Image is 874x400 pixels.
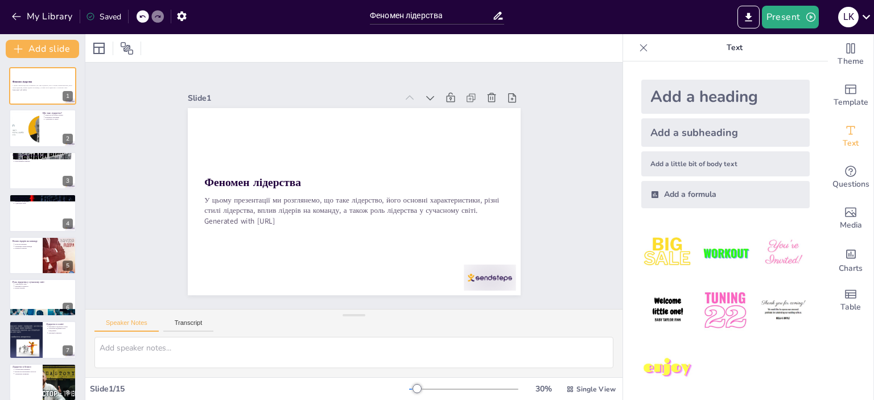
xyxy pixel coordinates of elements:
p: Стратегічний напрямок [15,368,39,370]
button: Speaker Notes [94,319,159,332]
p: Лідерство в бізнесі [13,365,39,368]
span: Theme [838,55,864,68]
div: 4 [63,218,73,229]
div: 6 [63,303,73,313]
img: 3.jpeg [757,226,810,279]
p: Впевненість у собі [15,158,73,160]
div: L K [838,7,859,27]
div: https://cdn.sendsteps.com/images/logo/sendsteps_logo_white.pnghttps://cdn.sendsteps.com/images/lo... [9,279,76,316]
img: 6.jpeg [757,284,810,337]
div: https://cdn.sendsteps.com/images/logo/sendsteps_logo_white.pnghttps://cdn.sendsteps.com/images/lo... [9,194,76,232]
div: Add charts and graphs [828,239,873,280]
span: Single View [576,385,616,394]
img: 7.jpeg [641,342,694,395]
div: 5 [63,261,73,271]
p: Інновації в навчанні [48,332,73,335]
span: Media [840,219,862,232]
p: Адаптація до змін [15,283,73,285]
div: Add a formula [641,181,810,208]
div: 7 [63,345,73,356]
p: У цьому презентації ми розглянемо, що таке лідерство, його основні характеристики, різні стилі лі... [13,85,73,89]
div: Add a table [828,280,873,321]
div: https://cdn.sendsteps.com/images/logo/sendsteps_logo_white.pnghttps://cdn.sendsteps.com/images/lo... [9,152,76,189]
div: 2 [63,134,73,144]
strong: Феномен лідерства [13,81,32,84]
p: Що таке лідерство? [43,111,73,114]
p: Адаптація стилю [15,203,73,205]
img: 2.jpeg [699,226,752,279]
span: Template [834,96,868,109]
p: Вплив на корпоративну культуру [15,370,39,373]
p: Generated with [URL] [204,216,504,226]
img: 4.jpeg [641,284,694,337]
p: Комунікаційні навички [15,160,73,163]
p: Стилі лідерства [13,196,73,199]
img: 1.jpeg [641,226,694,279]
p: Створення підтримуючого середовища [48,328,73,332]
p: Важливість мотивації [45,116,73,118]
div: Slide 1 / 15 [90,383,409,394]
button: Present [762,6,819,28]
button: Transcript [163,319,214,332]
div: https://cdn.sendsteps.com/images/logo/sendsteps_logo_white.pnghttps://cdn.sendsteps.com/images/lo... [9,67,76,105]
strong: Феномен лідерства [204,175,301,190]
div: 8 [63,387,73,398]
span: Position [120,42,134,55]
span: Table [840,301,861,314]
p: Роль лідерства у сучасному світі [13,281,73,284]
div: 1 [63,91,73,101]
div: Add ready made slides [828,75,873,116]
div: Add a heading [641,80,810,114]
div: Slide 1 [188,93,398,104]
button: Export to PowerPoint [737,6,760,28]
div: Add text boxes [828,116,873,157]
button: My Library [9,7,77,26]
p: Культура команди [15,243,39,245]
div: https://cdn.sendsteps.com/images/logo/sendsteps_logo_white.pnghttps://cdn.sendsteps.com/images/lo... [9,237,76,274]
div: Add images, graphics, shapes or video [828,198,873,239]
p: Розвиток талантів [15,247,39,249]
img: 5.jpeg [699,284,752,337]
p: Основні характеристики лідерства [13,154,73,157]
span: Charts [839,262,863,275]
div: Layout [90,39,108,57]
input: Insert title [370,7,492,24]
span: Text [843,137,859,150]
div: Add a little bit of body text [641,151,810,176]
p: Адаптивність лідера [45,118,73,120]
div: 7 [9,321,76,358]
div: Change the overall theme [828,34,873,75]
p: Різноманітність стилів [15,199,73,201]
p: Лідерство як процес впливу [45,114,73,116]
p: Важливість лідерства в освіті [48,325,73,328]
div: 30 % [530,383,557,394]
p: Generated with [URL] [13,89,73,91]
button: Add slide [6,40,79,58]
p: Інновації в лідерстві [15,285,73,287]
p: Етичні аспекти [15,287,73,290]
p: Управління ризиками [15,373,39,375]
p: Мотивація членів команди [15,245,39,248]
div: Add a subheading [641,118,810,147]
p: Лідерство в освіті [46,323,73,326]
div: Saved [86,11,121,22]
p: Візія лідера [15,156,73,158]
div: Get real-time input from your audience [828,157,873,198]
p: У цьому презентації ми розглянемо, що таке лідерство, його основні характеристики, різні стилі лі... [204,195,504,216]
p: Переваги та недоліки [15,200,73,203]
div: https://cdn.sendsteps.com/images/logo/sendsteps_logo_white.pnghttps://cdn.sendsteps.com/images/lo... [9,109,76,147]
button: L K [838,6,859,28]
p: Text [653,34,817,61]
span: Questions [832,178,869,191]
p: Вплив лідерів на команду [13,239,39,242]
div: 3 [63,176,73,186]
